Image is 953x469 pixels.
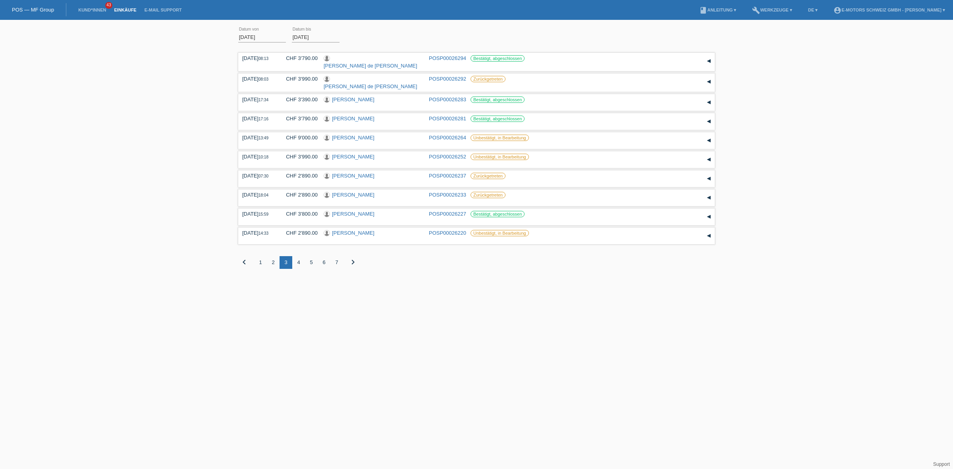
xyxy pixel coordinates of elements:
[332,192,374,198] a: [PERSON_NAME]
[332,97,374,102] a: [PERSON_NAME]
[703,154,715,166] div: auf-/zuklappen
[703,192,715,204] div: auf-/zuklappen
[429,97,466,102] a: POSP00026283
[332,173,374,179] a: [PERSON_NAME]
[471,55,525,62] label: Bestätigt, abgeschlossen
[105,2,112,9] span: 43
[471,211,525,217] label: Bestätigt, abgeschlossen
[280,76,318,82] div: CHF 3'990.00
[259,56,268,61] span: 08:13
[703,230,715,242] div: auf-/zuklappen
[429,154,466,160] a: POSP00026252
[429,173,466,179] a: POSP00026237
[242,173,274,179] div: [DATE]
[280,116,318,122] div: CHF 3'790.00
[12,7,54,13] a: POS — MF Group
[703,173,715,185] div: auf-/zuklappen
[471,135,529,141] label: Unbestätigt, in Bearbeitung
[332,116,374,122] a: [PERSON_NAME]
[292,256,305,269] div: 4
[318,256,330,269] div: 6
[242,230,274,236] div: [DATE]
[74,8,110,12] a: Kund*innen
[471,97,525,103] label: Bestätigt, abgeschlossen
[242,97,274,102] div: [DATE]
[332,154,374,160] a: [PERSON_NAME]
[259,193,268,197] span: 18:04
[324,63,417,69] a: [PERSON_NAME] de [PERSON_NAME]
[254,256,267,269] div: 1
[324,83,417,89] a: [PERSON_NAME] de [PERSON_NAME]
[471,192,505,198] label: Zurückgetreten
[703,116,715,127] div: auf-/zuklappen
[259,77,268,81] span: 08:03
[305,256,318,269] div: 5
[242,154,274,160] div: [DATE]
[110,8,140,12] a: Einkäufe
[259,212,268,216] span: 15:59
[429,192,466,198] a: POSP00026233
[332,230,374,236] a: [PERSON_NAME]
[259,136,268,140] span: 13:49
[259,117,268,121] span: 17:16
[242,76,274,82] div: [DATE]
[699,6,707,14] i: book
[429,230,466,236] a: POSP00026220
[348,257,358,267] i: chevron_right
[471,173,505,179] label: Zurückgetreten
[332,135,374,141] a: [PERSON_NAME]
[429,116,466,122] a: POSP00026281
[471,230,529,236] label: Unbestätigt, in Bearbeitung
[471,116,525,122] label: Bestätigt, abgeschlossen
[280,256,292,269] div: 3
[429,211,466,217] a: POSP00026227
[748,8,796,12] a: buildWerkzeuge ▾
[280,97,318,102] div: CHF 3'390.00
[267,256,280,269] div: 2
[259,155,268,159] span: 10:18
[242,116,274,122] div: [DATE]
[259,231,268,235] span: 14:33
[242,192,274,198] div: [DATE]
[703,97,715,108] div: auf-/zuklappen
[330,256,343,269] div: 7
[933,461,950,467] a: Support
[280,173,318,179] div: CHF 2'890.00
[429,55,466,61] a: POSP00026294
[703,135,715,147] div: auf-/zuklappen
[830,8,949,12] a: account_circleE-Motors Schweiz GmbH - [PERSON_NAME] ▾
[703,76,715,88] div: auf-/zuklappen
[703,211,715,223] div: auf-/zuklappen
[804,8,822,12] a: DE ▾
[332,211,374,217] a: [PERSON_NAME]
[471,76,505,82] label: Zurückgetreten
[429,76,466,82] a: POSP00026292
[280,154,318,160] div: CHF 3'990.00
[242,55,274,61] div: [DATE]
[695,8,740,12] a: bookAnleitung ▾
[280,230,318,236] div: CHF 2'890.00
[242,211,274,217] div: [DATE]
[259,98,268,102] span: 17:34
[280,135,318,141] div: CHF 9'000.00
[141,8,186,12] a: E-Mail Support
[280,211,318,217] div: CHF 3'800.00
[259,174,268,178] span: 07:30
[429,135,466,141] a: POSP00026264
[242,135,274,141] div: [DATE]
[239,257,249,267] i: chevron_left
[833,6,841,14] i: account_circle
[280,55,318,61] div: CHF 3'790.00
[752,6,760,14] i: build
[471,154,529,160] label: Unbestätigt, in Bearbeitung
[703,55,715,67] div: auf-/zuklappen
[280,192,318,198] div: CHF 2'890.00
